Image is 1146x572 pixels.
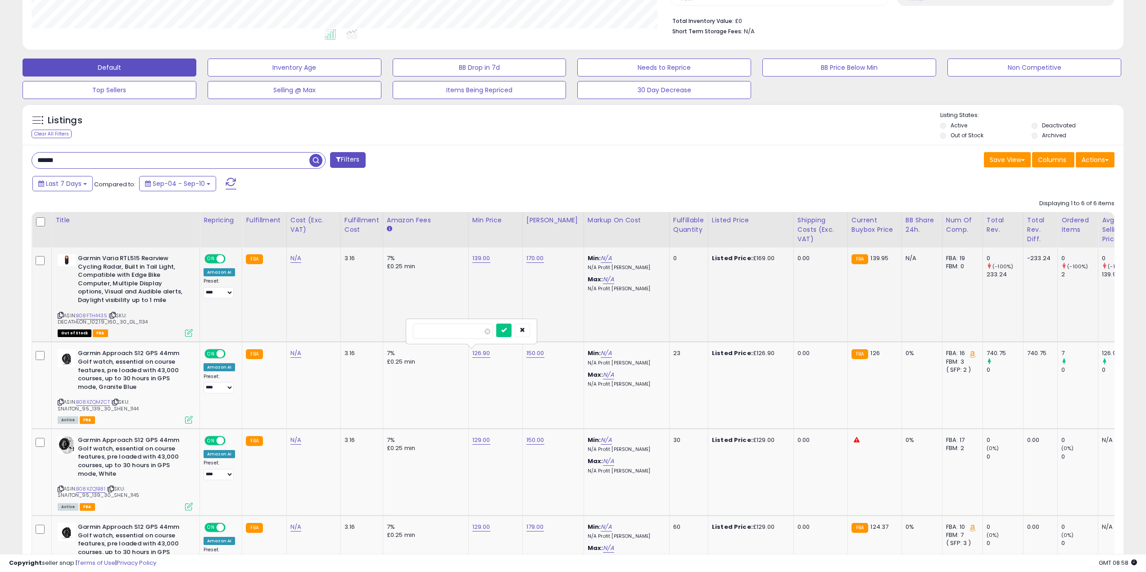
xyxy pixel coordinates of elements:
[93,329,108,337] span: FBA
[987,453,1023,461] div: 0
[290,216,337,234] div: Cost (Exc. VAT)
[76,312,107,320] a: B08FTH4435
[153,179,205,188] span: Sep-04 - Sep-10
[987,445,999,452] small: (0%)
[344,349,376,357] div: 3.16
[946,262,976,270] div: FBM: 0
[947,59,1121,77] button: Non Competitive
[387,358,462,366] div: £0.25 min
[906,349,935,357] div: 0%
[987,216,1019,234] div: Total Rev.
[387,349,462,357] div: 7%
[246,254,263,264] small: FBA
[797,254,841,262] div: 0.00
[588,216,666,225] div: Markup on Cost
[601,436,612,445] a: N/A
[584,212,669,248] th: The percentage added to the cost of goods (COGS) that forms the calculator for Min & Max prices.
[32,130,72,138] div: Clear All Filters
[204,363,235,371] div: Amazon AI
[588,275,603,284] b: Max:
[1061,254,1098,262] div: 0
[588,254,601,262] b: Min:
[204,537,235,545] div: Amazon AI
[23,59,196,77] button: Default
[712,436,787,444] div: £129.00
[472,216,519,225] div: Min Price
[588,349,601,357] b: Min:
[78,254,187,306] b: Garmin Varia RTL515 Rearview Cycling Radar, Built in Tail Light, Compatible with Edge Bike Comput...
[387,225,392,233] small: Amazon Fees.
[987,539,1023,547] div: 0
[330,152,365,168] button: Filters
[1061,539,1098,547] div: 0
[673,216,704,234] div: Fulfillable Quantity
[78,523,187,567] b: Garmin Approach S12 GPS 44mm Golf watch, essential on course features, pre loaded with 43,000 cou...
[1099,558,1137,567] span: 2025-09-18 08:58 GMT
[987,254,1023,262] div: 0
[588,446,662,453] p: N/A Profit [PERSON_NAME]
[1027,523,1051,531] div: 0.00
[58,416,78,424] span: All listings currently available for purchase on Amazon
[1061,216,1094,234] div: Ordered Items
[1061,436,1098,444] div: 0
[472,254,490,263] a: 139.00
[1027,216,1054,244] div: Total Rev. Diff.
[712,254,753,262] b: Listed Price:
[712,523,787,531] div: £129.00
[1061,453,1098,461] div: 0
[577,59,751,77] button: Needs to Reprice
[672,17,734,25] b: Total Inventory Value:
[673,523,701,531] div: 60
[1061,523,1098,531] div: 0
[205,350,217,358] span: ON
[946,444,976,452] div: FBM: 2
[58,503,78,511] span: All listings currently available for purchase on Amazon
[23,81,196,99] button: Top Sellers
[58,523,76,541] img: 31hoIh0XTBL._SL40_.jpg
[58,312,148,325] span: | SKU: DECATHLON_102.19_160_30_GL_1134
[58,436,193,509] div: ASIN:
[526,349,544,358] a: 150.00
[588,381,662,387] p: N/A Profit [PERSON_NAME]
[204,278,235,298] div: Preset:
[588,286,662,292] p: N/A Profit [PERSON_NAME]
[58,349,76,367] img: 31pd-0y1sBL._SL40_.jpg
[9,558,42,567] strong: Copyright
[946,436,976,444] div: FBA: 17
[204,268,235,276] div: Amazon AI
[290,522,301,531] a: N/A
[58,398,139,412] span: | SKU: SNAITON_95_139_30_SHEN_1144
[588,533,662,540] p: N/A Profit [PERSON_NAME]
[526,522,544,531] a: 179.00
[987,523,1023,531] div: 0
[672,15,1108,26] li: £0
[603,370,614,379] a: N/A
[946,539,976,547] div: ( SFP: 3 )
[246,436,263,446] small: FBA
[601,349,612,358] a: N/A
[472,522,490,531] a: 129.00
[205,255,217,263] span: ON
[797,523,841,531] div: 0.00
[224,524,239,531] span: OFF
[204,460,235,480] div: Preset:
[387,254,462,262] div: 7%
[387,262,462,270] div: £0.25 min
[797,216,844,244] div: Shipping Costs (Exc. VAT)
[906,436,935,444] div: 0%
[204,216,238,225] div: Repricing
[712,349,753,357] b: Listed Price:
[58,485,140,499] span: | SKU: SNAITON_95_139_30_SHEN_1145
[951,122,967,129] label: Active
[1102,366,1138,374] div: 0
[344,216,379,234] div: Fulfillment Cost
[673,254,701,262] div: 0
[987,366,1023,374] div: 0
[588,265,662,271] p: N/A Profit [PERSON_NAME]
[588,468,662,474] p: N/A Profit [PERSON_NAME]
[940,111,1123,120] p: Listing States:
[1102,523,1132,531] div: N/A
[712,254,787,262] div: £169.00
[870,522,888,531] span: 124.37
[32,176,93,191] button: Last 7 Days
